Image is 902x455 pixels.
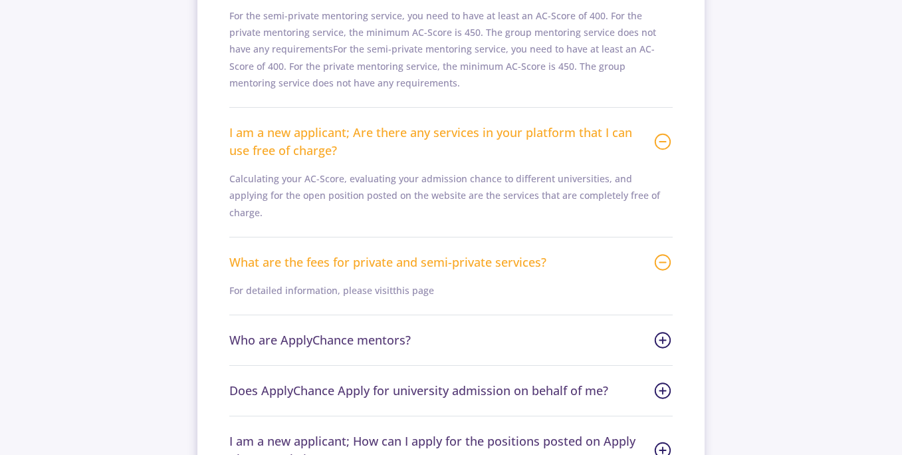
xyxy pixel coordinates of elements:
[229,170,673,221] p: Calculating your AC-Score, evaluating your admission chance to different universities, and applyi...
[229,331,673,349] span: Who are ApplyChance mentors?
[229,382,673,400] span: Does ApplyChance Apply for university admission on behalf of me?
[393,284,434,297] a: this page
[229,253,673,271] span: What are the fees for private and semi-private services?
[229,282,673,299] p: For detailed information, please visit
[229,7,673,91] p: For the semi-private mentoring service, you need to have at least an AC-Score of 400. For the pri...
[229,124,673,160] span: I am a new applicant; Are there any services in your platform that I can use free of charge?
